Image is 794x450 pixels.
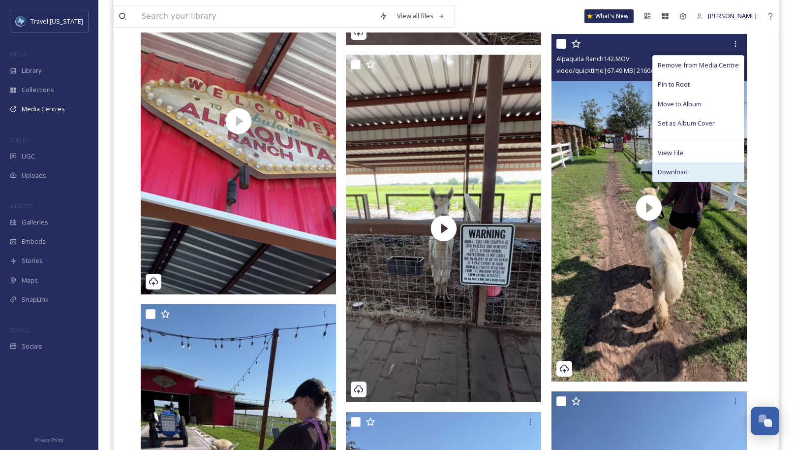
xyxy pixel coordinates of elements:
[22,295,49,304] span: SnapLink
[658,80,690,89] span: Pin to Root
[10,136,31,144] span: COLLECT
[22,342,42,351] span: Socials
[708,11,757,20] span: [PERSON_NAME]
[658,99,702,109] span: Move to Album
[22,171,46,180] span: Uploads
[551,34,747,382] img: thumbnail
[22,276,38,285] span: Maps
[136,5,374,27] input: Search your library
[10,202,32,210] span: WIDGETS
[10,51,27,58] span: MEDIA
[658,167,688,177] span: Download
[751,407,779,435] button: Open Chat
[22,237,46,246] span: Embeds
[692,6,762,26] a: [PERSON_NAME]
[584,9,634,23] a: What's New
[392,6,450,26] a: View all files
[35,433,63,445] a: Privacy Policy
[22,85,54,95] span: Collections
[16,16,26,26] img: images%20%281%29.jpeg
[22,66,41,75] span: Library
[658,148,683,158] span: View File
[22,256,43,265] span: Stories
[22,152,35,161] span: UGC
[658,119,715,128] span: Set as Album Cover
[22,218,48,227] span: Galleries
[556,66,668,75] span: video/quicktime | 67.49 MB | 2160 x 3840
[22,104,65,114] span: Media Centres
[10,326,30,334] span: SOCIALS
[31,17,83,26] span: Travel [US_STATE]
[346,55,541,402] img: thumbnail
[556,54,630,63] span: Alpaquita Ranch142.MOV
[658,61,739,70] span: Remove from Media Centre
[35,437,63,443] span: Privacy Policy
